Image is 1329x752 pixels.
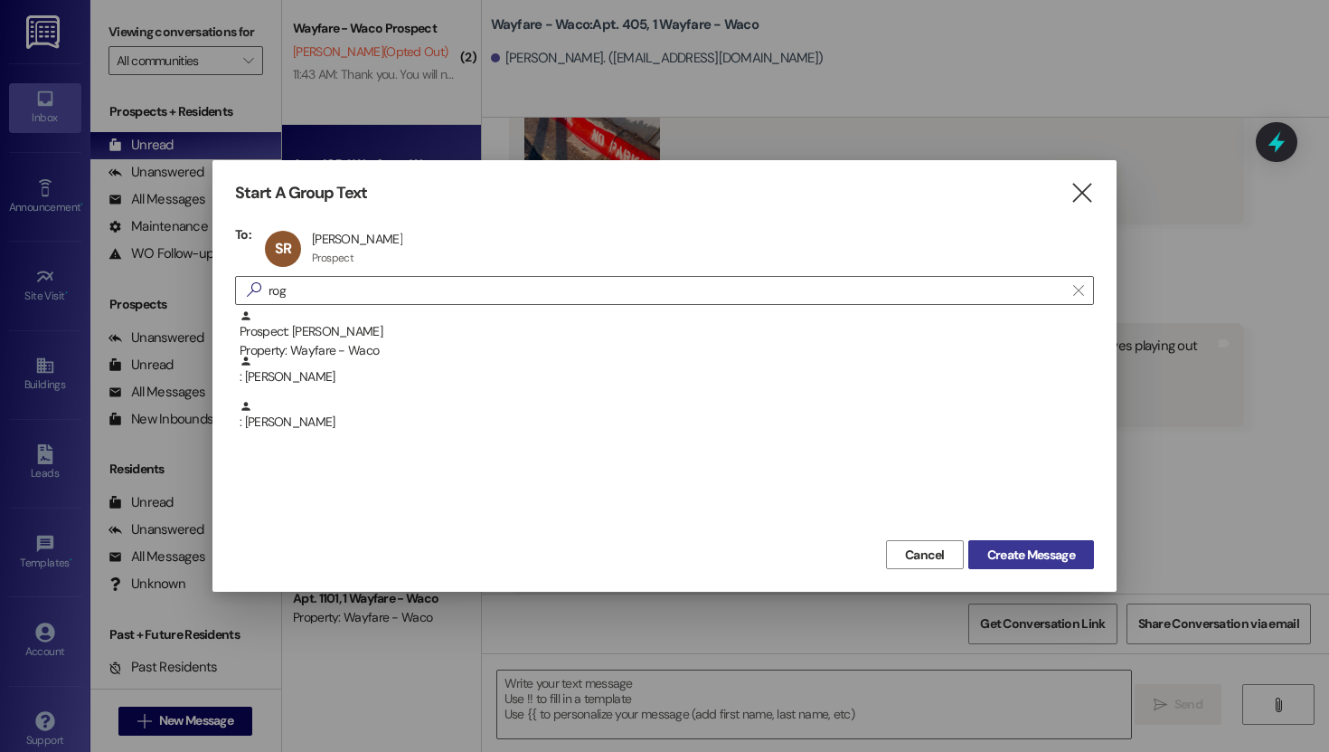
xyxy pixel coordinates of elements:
div: : [PERSON_NAME] [235,400,1094,445]
h3: To: [235,226,251,243]
div: : [PERSON_NAME] [240,355,1094,386]
h3: Start A Group Text [235,183,367,204]
div: [PERSON_NAME] [312,231,402,247]
div: Prospect: [PERSON_NAME] [240,309,1094,361]
span: Create Message [987,546,1075,565]
div: : [PERSON_NAME] [240,400,1094,432]
div: Property: Wayfare - Waco [240,341,1094,360]
input: Search for any contact or apartment [269,278,1064,303]
button: Cancel [886,540,964,569]
span: Cancel [905,546,945,565]
button: Create Message [968,540,1094,569]
i:  [1073,283,1083,298]
button: Clear text [1064,277,1093,304]
div: Prospect [312,251,353,265]
i:  [1070,184,1094,203]
div: Prospect: [PERSON_NAME]Property: Wayfare - Waco [235,309,1094,355]
div: : [PERSON_NAME] [235,355,1094,400]
span: SR [275,239,291,258]
i:  [240,281,269,300]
